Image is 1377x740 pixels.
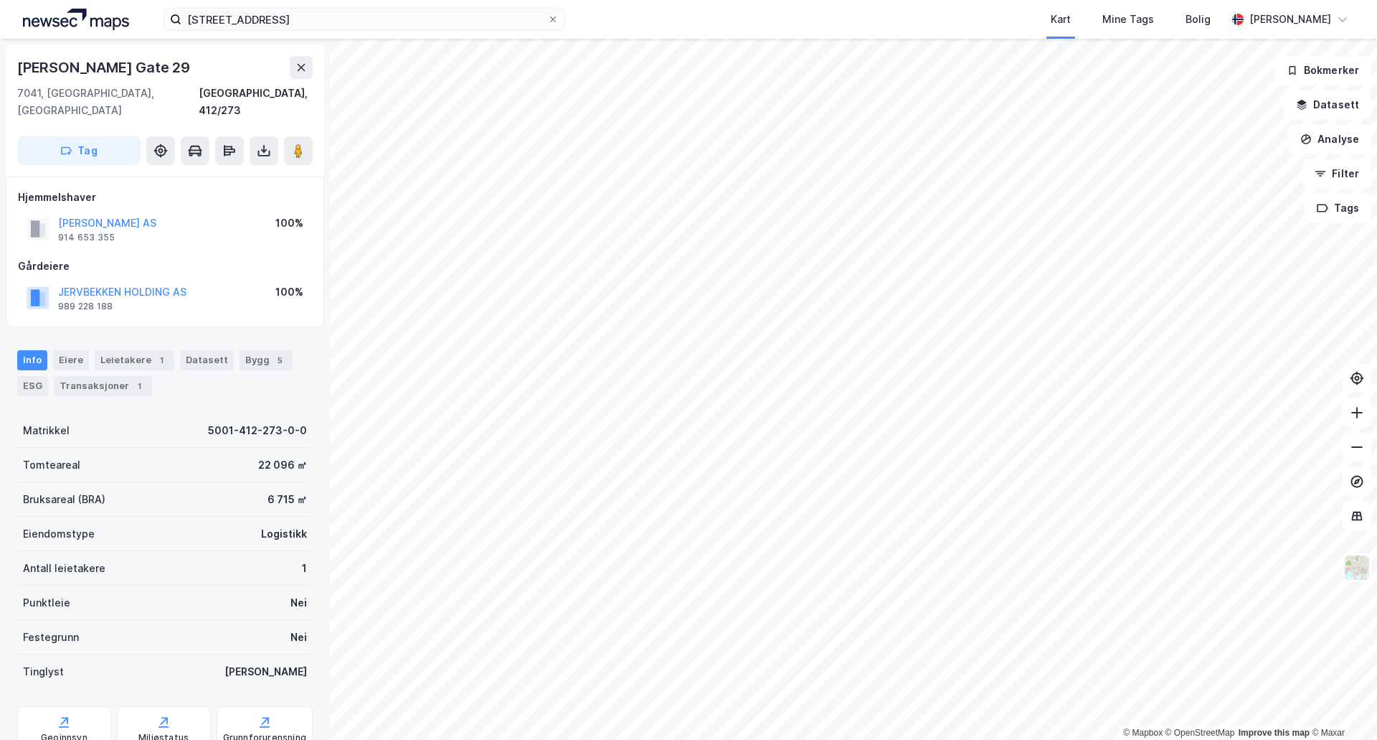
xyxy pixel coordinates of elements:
[1305,671,1377,740] div: Kontrollprogram for chat
[1165,728,1235,738] a: OpenStreetMap
[275,215,303,232] div: 100%
[58,301,113,312] div: 989 228 188
[1284,90,1371,119] button: Datasett
[181,9,547,30] input: Søk på adresse, matrikkel, gårdeiere, leietakere eller personer
[17,136,141,165] button: Tag
[1239,728,1310,738] a: Improve this map
[132,379,146,393] div: 1
[23,525,95,543] div: Eiendomstype
[1051,11,1071,28] div: Kart
[23,560,105,577] div: Antall leietakere
[23,491,105,508] div: Bruksareal (BRA)
[58,232,115,243] div: 914 653 355
[1305,671,1377,740] iframe: Chat Widget
[1343,554,1371,581] img: Z
[17,350,47,370] div: Info
[17,85,199,119] div: 7041, [GEOGRAPHIC_DATA], [GEOGRAPHIC_DATA]
[53,350,89,370] div: Eiere
[1123,728,1163,738] a: Mapbox
[261,525,307,543] div: Logistikk
[154,353,169,367] div: 1
[1186,11,1211,28] div: Bolig
[18,258,312,275] div: Gårdeiere
[275,284,303,301] div: 100%
[273,353,287,367] div: 5
[268,491,307,508] div: 6 715 ㎡
[1305,194,1371,223] button: Tags
[258,456,307,474] div: 22 096 ㎡
[199,85,313,119] div: [GEOGRAPHIC_DATA], 412/273
[23,594,70,612] div: Punktleie
[1249,11,1331,28] div: [PERSON_NAME]
[290,629,307,646] div: Nei
[23,663,64,680] div: Tinglyst
[208,422,307,439] div: 5001-412-273-0-0
[302,560,307,577] div: 1
[1274,56,1371,85] button: Bokmerker
[180,350,234,370] div: Datasett
[54,376,152,396] div: Transaksjoner
[17,56,193,79] div: [PERSON_NAME] Gate 29
[290,594,307,612] div: Nei
[17,376,48,396] div: ESG
[23,456,80,474] div: Tomteareal
[18,189,312,206] div: Hjemmelshaver
[1102,11,1154,28] div: Mine Tags
[224,663,307,680] div: [PERSON_NAME]
[1288,125,1371,154] button: Analyse
[95,350,174,370] div: Leietakere
[23,422,70,439] div: Matrikkel
[1302,159,1371,188] button: Filter
[240,350,293,370] div: Bygg
[23,9,129,30] img: logo.a4113a55bc3d86da70a041830d287a7e.svg
[23,629,79,646] div: Festegrunn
